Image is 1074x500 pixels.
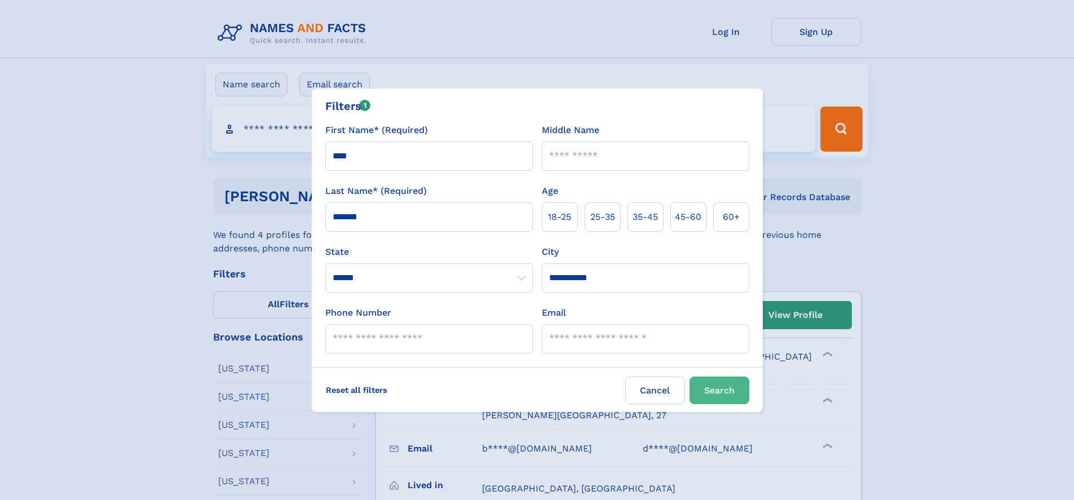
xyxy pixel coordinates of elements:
label: Last Name* (Required) [325,184,427,198]
label: Middle Name [542,123,599,137]
label: Phone Number [325,306,391,320]
label: Reset all filters [319,377,395,404]
span: 35‑45 [633,210,658,224]
label: First Name* (Required) [325,123,428,137]
span: 45‑60 [675,210,701,224]
span: 60+ [723,210,740,224]
label: Cancel [625,377,685,404]
label: Age [542,184,558,198]
span: 25‑35 [590,210,615,224]
button: Search [690,377,749,404]
label: Email [542,306,566,320]
div: Filters [325,98,371,114]
span: 18‑25 [548,210,571,224]
label: City [542,245,559,259]
label: State [325,245,533,259]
